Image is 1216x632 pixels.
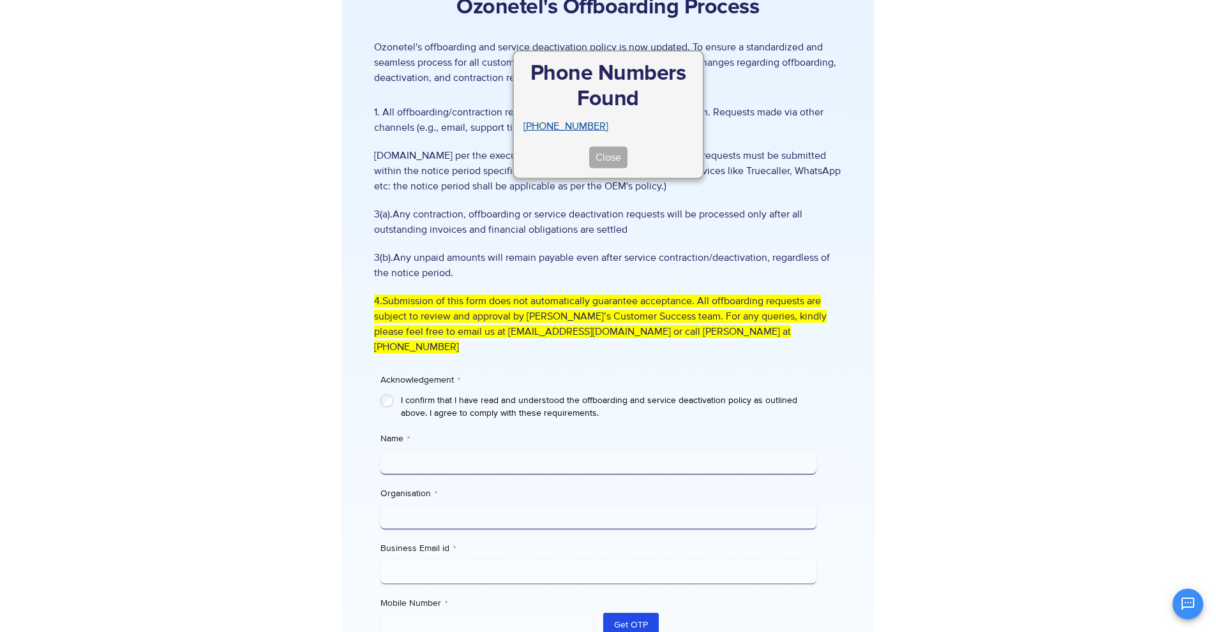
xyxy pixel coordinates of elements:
[380,374,460,386] legend: Acknowledgement
[1173,589,1203,619] button: Open chat
[374,295,827,353] span: 4.Submission of this form does not automatically guarantee acceptance. All offboarding requests a...
[380,487,816,500] label: Organisation
[374,105,842,135] span: 1. All offboarding/contraction requests must be submitted through this form. Requests made via ot...
[380,432,816,445] label: Name
[401,394,816,420] label: I confirm that I have read and understood the offboarding and service deactivation policy as outl...
[380,597,594,610] label: Mobile Number
[523,119,693,134] li: [PHONE_NUMBER]
[380,542,816,555] label: Business Email id
[374,250,842,281] span: 3(b).Any unpaid amounts will remain payable even after service contraction/deactivation, regardle...
[589,147,627,168] button: Close
[523,61,693,112] h2: Phone Numbers Found
[374,40,842,85] p: Ozonetel's offboarding and service deactivation policy is now updated. To ensure a standardized a...
[374,207,842,237] span: 3(a).Any contraction, offboarding or service deactivation requests will be processed only after a...
[374,148,842,194] span: [DOMAIN_NAME] per the executed Agreement/MSA/CRF, all offboarding requests must be submitted with...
